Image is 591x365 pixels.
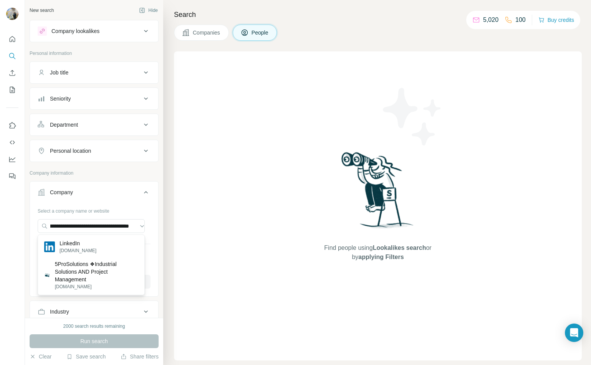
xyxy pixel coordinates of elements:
img: Surfe Illustration - Woman searching with binoculars [338,150,418,236]
p: 100 [515,15,526,25]
button: Industry [30,302,158,321]
button: Department [30,116,158,134]
p: Personal information [30,50,159,57]
p: [DOMAIN_NAME] [60,247,96,254]
button: Seniority [30,89,158,108]
h4: Search [174,9,582,20]
img: Avatar [6,8,18,20]
div: Industry [50,308,69,315]
span: Lookalikes search [373,244,426,251]
button: Enrich CSV [6,66,18,80]
button: Search [6,49,18,63]
span: People [252,29,269,36]
img: LinkedIn [44,241,55,252]
div: Personal location [50,147,91,155]
p: Company information [30,170,159,177]
button: Quick start [6,32,18,46]
button: Company [30,183,158,205]
div: 2000 search results remaining [63,323,125,330]
button: Hide [134,5,163,16]
button: Clear [30,353,51,360]
button: Use Surfe on LinkedIn [6,119,18,132]
button: My lists [6,83,18,97]
p: [DOMAIN_NAME] [55,283,138,290]
div: New search [30,7,54,14]
div: Department [50,121,78,129]
div: Select a company name or website [38,205,151,215]
img: 5ProSolutions ❖Industrial Solutions AND Project Management [44,272,50,278]
span: Companies [193,29,221,36]
span: applying Filters [358,254,404,260]
button: Job title [30,63,158,82]
button: Personal location [30,142,158,160]
div: Company lookalikes [51,27,99,35]
p: 5ProSolutions ❖Industrial Solutions AND Project Management [55,260,138,283]
button: Dashboard [6,152,18,166]
button: Use Surfe API [6,135,18,149]
p: 5,020 [483,15,498,25]
div: Job title [50,69,68,76]
button: Share filters [121,353,159,360]
span: Find people using or by [316,243,439,262]
div: Open Intercom Messenger [565,324,583,342]
button: Save search [66,353,106,360]
button: Company lookalikes [30,22,158,40]
button: Feedback [6,169,18,183]
p: LinkedIn [60,239,96,247]
img: Surfe Illustration - Stars [378,82,447,151]
button: Buy credits [538,15,574,25]
div: Company [50,188,73,196]
div: Seniority [50,95,71,102]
